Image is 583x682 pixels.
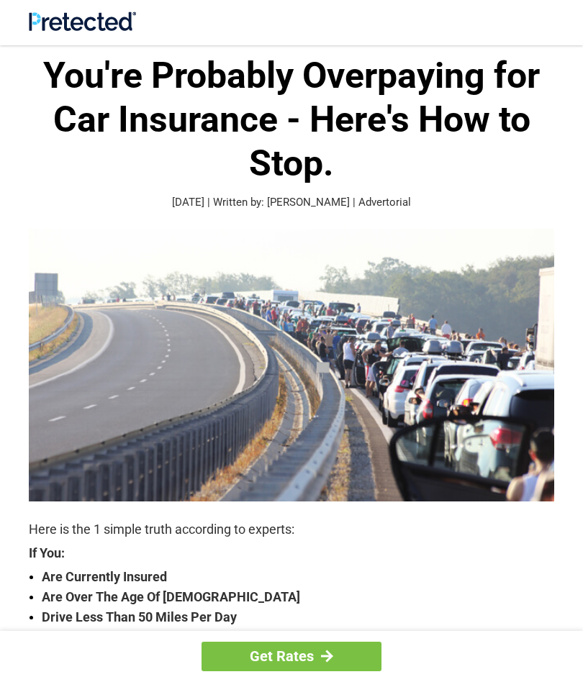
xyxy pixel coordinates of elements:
h1: You're Probably Overpaying for Car Insurance - Here's How to Stop. [29,54,554,186]
a: Get Rates [202,642,381,671]
p: [DATE] | Written by: [PERSON_NAME] | Advertorial [29,194,554,211]
strong: Are Currently Insured [42,567,554,587]
strong: Live In A Qualified Zip Code [42,627,554,647]
img: Site Logo [29,12,136,31]
p: Here is the 1 simple truth according to experts: [29,519,554,540]
strong: If You: [29,547,554,560]
a: Site Logo [29,20,136,34]
strong: Are Over The Age Of [DEMOGRAPHIC_DATA] [42,587,554,607]
strong: Drive Less Than 50 Miles Per Day [42,607,554,627]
